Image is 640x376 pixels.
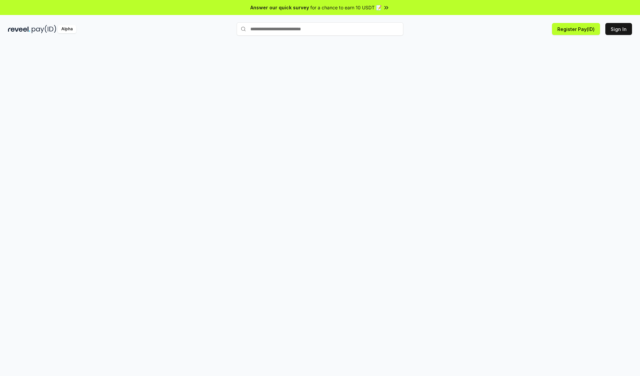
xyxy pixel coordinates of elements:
button: Register Pay(ID) [552,23,600,35]
img: reveel_dark [8,25,30,33]
img: pay_id [32,25,56,33]
div: Alpha [58,25,76,33]
span: Answer our quick survey [250,4,309,11]
button: Sign In [605,23,632,35]
span: for a chance to earn 10 USDT 📝 [310,4,382,11]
